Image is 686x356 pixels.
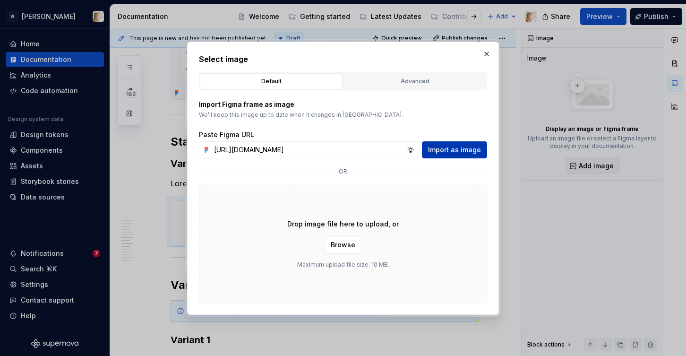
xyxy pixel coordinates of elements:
p: or [339,168,347,175]
span: Import as image [428,145,481,155]
div: Advanced [347,77,483,86]
input: https://figma.com/file... [210,141,407,158]
p: Import Figma frame as image [199,100,487,109]
button: Browse [325,236,361,253]
p: We’ll keep this image up to date when it changes in [GEOGRAPHIC_DATA]. [199,111,487,119]
p: Maximum upload file size: 10 MB. [297,261,389,269]
h2: Select image [199,53,487,65]
button: Import as image [422,141,487,158]
div: Default [203,77,339,86]
label: Paste Figma URL [199,130,254,139]
p: Drop image file here to upload, or [287,219,399,229]
span: Browse [331,240,355,250]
